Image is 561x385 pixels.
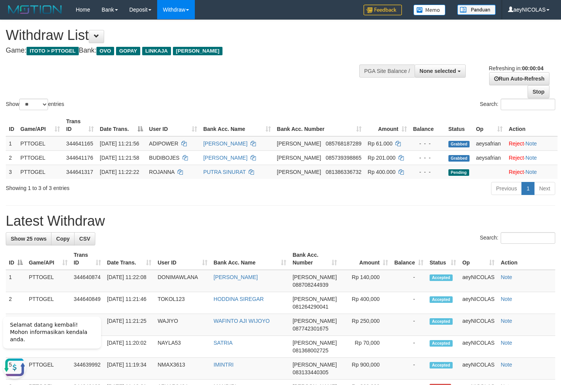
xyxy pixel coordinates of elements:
th: Game/API: activate to sort column ascending [17,114,63,136]
span: Copy 088708244939 to clipboard [292,282,328,288]
span: [DATE] 11:21:56 [100,140,139,147]
h1: Withdraw List [6,28,366,43]
th: Game/API: activate to sort column ascending [26,248,71,270]
a: Show 25 rows [6,232,51,245]
div: - - - [413,140,442,147]
td: 344640874 [71,270,104,292]
span: 344641176 [66,155,93,161]
td: · [506,136,558,151]
th: Date Trans.: activate to sort column ascending [104,248,155,270]
span: GOPAY [116,47,140,55]
th: Bank Acc. Name: activate to sort column ascending [211,248,290,270]
a: Reject [509,155,524,161]
a: Reject [509,140,524,147]
th: Bank Acc. Number: activate to sort column ascending [289,248,340,270]
span: [PERSON_NAME] [292,296,337,302]
span: [DATE] 11:21:58 [100,155,139,161]
td: TOKOL123 [154,292,211,314]
img: MOTION_logo.png [6,4,64,15]
a: 1 [521,182,534,195]
span: [PERSON_NAME] [292,274,337,280]
td: [DATE] 11:22:08 [104,270,155,292]
span: Accepted [430,296,453,303]
td: [DATE] 11:19:34 [104,358,155,380]
input: Search: [501,99,555,110]
a: Next [534,182,555,195]
th: ID: activate to sort column descending [6,248,26,270]
span: [PERSON_NAME] [277,155,321,161]
a: [PERSON_NAME] [214,274,258,280]
span: Accepted [430,274,453,281]
td: NMAX3613 [154,358,211,380]
span: ROJANNA [149,169,174,175]
td: · [506,150,558,165]
td: - [391,292,427,314]
td: - [391,314,427,336]
th: Amount: activate to sort column ascending [340,248,391,270]
a: Note [501,362,512,368]
td: aeyNICOLAS [459,336,498,358]
div: - - - [413,168,442,176]
td: 2 [6,150,17,165]
td: PTTOGEL [17,150,63,165]
th: Action [506,114,558,136]
a: Stop [528,85,549,98]
a: Note [525,155,537,161]
th: Bank Acc. Name: activate to sort column ascending [200,114,274,136]
button: Open LiveChat chat widget [3,46,26,69]
a: WAFINTO AJI WIJOYO [214,318,270,324]
th: Date Trans.: activate to sort column descending [97,114,146,136]
span: Copy 081368002725 to clipboard [292,347,328,354]
th: Op: activate to sort column ascending [473,114,506,136]
span: Copy 087742301675 to clipboard [292,326,328,332]
td: [DATE] 11:21:46 [104,292,155,314]
td: 1 [6,136,17,151]
span: Refreshing in: [489,65,543,71]
a: Reject [509,169,524,175]
a: Note [501,296,512,302]
img: Button%20Memo.svg [413,5,446,15]
td: Rp 140,000 [340,270,391,292]
span: Grabbed [448,141,470,147]
h1: Latest Withdraw [6,213,555,229]
span: [PERSON_NAME] [173,47,222,55]
span: Accepted [430,362,453,368]
td: 2 [6,292,26,314]
label: Search: [480,99,555,110]
img: Feedback.jpg [363,5,402,15]
a: Note [525,140,537,147]
span: Rp 61.000 [368,140,393,147]
td: PTTOGEL [26,292,71,314]
span: LINKAJA [142,47,171,55]
span: Grabbed [448,155,470,162]
span: [PERSON_NAME] [292,340,337,346]
td: · [506,165,558,179]
span: [PERSON_NAME] [277,169,321,175]
a: Note [525,169,537,175]
td: PTTOGEL [17,165,63,179]
th: User ID: activate to sort column ascending [154,248,211,270]
td: [DATE] 11:20:02 [104,336,155,358]
a: CSV [74,232,95,245]
strong: 00:00:04 [522,65,543,71]
a: HODDINA SIREGAR [214,296,264,302]
span: Show 25 rows [11,236,46,242]
a: Run Auto-Refresh [489,72,549,85]
a: [PERSON_NAME] [203,140,247,147]
td: aeyNICOLAS [459,270,498,292]
input: Search: [501,232,555,244]
span: 344641165 [66,140,93,147]
h4: Game: Bank: [6,47,366,55]
th: Trans ID: activate to sort column ascending [63,114,96,136]
span: Accepted [430,318,453,325]
a: Copy [51,232,75,245]
td: 1 [6,270,26,292]
span: OVO [96,47,114,55]
td: DONIMAWLANA [154,270,211,292]
select: Showentries [19,99,48,110]
span: Copy 083133440305 to clipboard [292,369,328,375]
td: Rp 250,000 [340,314,391,336]
td: PTTOGEL [17,136,63,151]
th: Amount: activate to sort column ascending [365,114,410,136]
th: Op: activate to sort column ascending [459,248,498,270]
